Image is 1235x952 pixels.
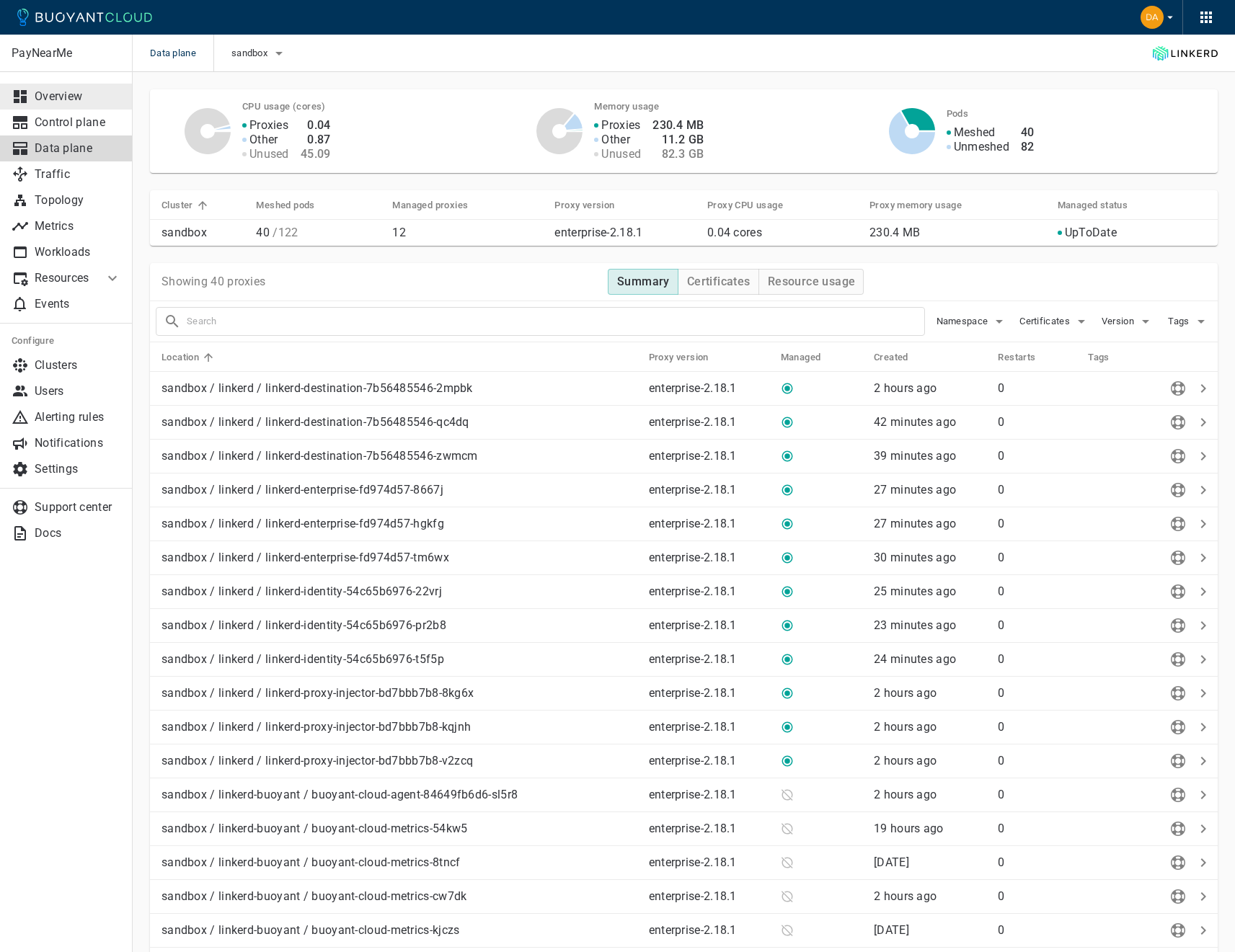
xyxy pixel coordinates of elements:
span: Send diagnostics to Buoyant [1167,755,1189,766]
span: Namespace [937,316,991,327]
relative-time: 23 minutes ago [874,618,956,632]
p: Docs [35,526,121,540]
p: 0 [998,483,1076,497]
p: enterprise-2.18.1 [554,226,642,240]
h4: 82 [1021,140,1035,154]
p: Proxies [601,118,640,133]
p: 0 [998,720,1076,734]
p: Settings [35,462,121,476]
span: Send diagnostics to Buoyant [1167,517,1189,529]
relative-time: 39 minutes ago [874,449,956,463]
p: sandbox / linkerd-buoyant / buoyant-cloud-metrics-cw7dk [161,889,637,904]
h4: 0.04 [301,118,331,133]
span: Tags [1088,351,1128,364]
relative-time: 27 minutes ago [874,517,956,530]
relative-time: 2 hours ago [874,889,937,903]
p: enterprise-2.18.1 [649,822,769,836]
span: Restarts [998,351,1054,364]
p: Notifications [35,436,121,450]
p: Data plane [35,141,121,156]
span: Certificates [1019,316,1073,327]
button: Resource usage [758,269,864,295]
relative-time: 25 minutes ago [874,584,956,598]
p: Showing 40 proxies [161,275,265,289]
p: sandbox / linkerd / linkerd-destination-7b56485546-2mpbk [161,381,637,396]
p: 12 [392,226,543,240]
p: Proxies [249,118,288,133]
button: Version [1102,311,1154,332]
h5: Proxy version [554,200,614,211]
h4: Summary [617,275,670,289]
p: Users [35,384,121,399]
p: enterprise-2.18.1 [649,720,769,734]
h4: Certificates [687,275,751,289]
p: enterprise-2.18.1 [649,584,769,599]
h5: Proxy CPU usage [707,200,783,211]
span: Fri, 12 Sep 2025 13:42:41 EDT / Fri, 12 Sep 2025 17:42:41 UTC [874,720,937,734]
p: 0 [998,855,1076,870]
span: Data plane [150,35,213,72]
p: enterprise-2.18.1 [649,754,769,768]
p: Clusters [35,358,121,373]
p: Events [35,297,121,311]
h4: 11.2 GB [652,133,704,147]
span: Send diagnostics to Buoyant [1167,450,1189,461]
p: sandbox / linkerd-buoyant / buoyant-cloud-metrics-kjczs [161,923,637,938]
p: enterprise-2.18.1 [649,415,769,430]
button: Summary [608,269,678,295]
p: Workloads [35,245,121,259]
p: enterprise-2.18.1 [649,923,769,938]
relative-time: 30 minutes ago [874,551,956,564]
h4: 230.4 MB [652,118,704,133]
p: Unmeshed [954,140,1009,154]
h5: Cluster [161,200,193,211]
span: / 122 [270,226,298,239]
input: Search [187,311,924,332]
span: Version [1102,316,1137,327]
p: 0 [998,889,1076,904]
button: Certificates [678,269,759,295]
p: Topology [35,193,121,208]
span: Cluster [161,199,212,212]
p: 0 [998,754,1076,768]
span: Proxy version [649,351,727,364]
p: enterprise-2.18.1 [649,889,769,904]
span: Send diagnostics to Buoyant [1167,890,1189,902]
span: Send diagnostics to Buoyant [1167,856,1189,868]
relative-time: 2 hours ago [874,788,937,801]
span: Proxy CPU usage [707,199,802,212]
span: Send diagnostics to Buoyant [1167,788,1189,800]
relative-time: [DATE] [874,923,909,937]
p: sandbox / linkerd / linkerd-enterprise-fd974d57-hgkfg [161,517,637,531]
p: Unused [601,147,641,161]
p: enterprise-2.18.1 [649,551,769,565]
span: Fri, 12 Sep 2025 13:46:57 EDT / Fri, 12 Sep 2025 17:46:57 UTC [874,889,937,903]
p: enterprise-2.18.1 [649,788,769,802]
button: sandbox [231,43,288,64]
span: Thu, 11 Sep 2025 15:44:37 EDT / Thu, 11 Sep 2025 19:44:37 UTC [874,923,909,937]
p: sandbox / linkerd / linkerd-destination-7b56485546-qc4dq [161,415,637,430]
relative-time: 19 hours ago [874,822,944,835]
span: Fri, 12 Sep 2025 15:36:01 EDT / Fri, 12 Sep 2025 19:36:01 UTC [874,584,956,598]
span: Send diagnostics to Buoyant [1167,619,1189,631]
span: Fri, 12 Sep 2025 14:17:58 EDT / Fri, 12 Sep 2025 18:17:58 UTC [874,381,937,395]
p: 0 [998,517,1076,531]
h5: Meshed pods [256,200,314,211]
span: Fri, 12 Sep 2025 15:37:14 EDT / Fri, 12 Sep 2025 19:37:14 UTC [874,618,956,632]
h4: 0.87 [301,133,331,147]
p: sandbox / linkerd / linkerd-identity-54c65b6976-22vrj [161,584,637,599]
p: 230.4 MB [869,226,1046,240]
span: Managed proxies [392,199,487,212]
h4: 45.09 [301,147,331,161]
h4: Resource usage [768,275,856,289]
p: enterprise-2.18.1 [649,855,769,870]
span: Proxy version [554,199,633,212]
p: Unused [249,147,289,161]
p: enterprise-2.18.1 [649,517,769,531]
p: PayNearMe [12,46,120,61]
p: 40 [256,226,381,240]
button: Certificates [1019,311,1090,332]
p: 0 [998,381,1076,396]
span: Managed status [1058,199,1147,212]
p: sandbox / linkerd-buoyant / buoyant-cloud-metrics-8tncf [161,855,637,870]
